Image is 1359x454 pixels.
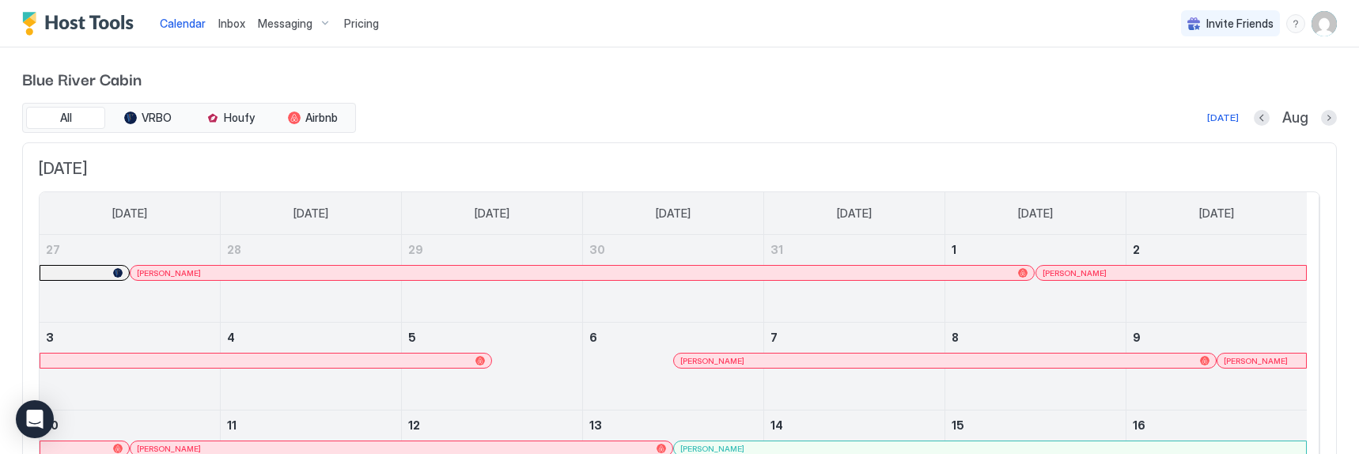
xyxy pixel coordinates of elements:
span: 27 [46,243,60,256]
td: August 9, 2025 [1126,323,1307,410]
div: [PERSON_NAME] [1043,268,1300,278]
div: [PERSON_NAME] [680,356,1209,366]
a: Friday [1002,192,1069,235]
a: July 29, 2025 [402,235,582,264]
span: [PERSON_NAME] [137,268,201,278]
button: Next month [1321,110,1337,126]
span: [DATE] [1199,206,1234,221]
span: [DATE] [39,159,1320,179]
span: 4 [227,331,235,344]
a: Saturday [1183,192,1250,235]
a: August 14, 2025 [764,410,944,440]
span: Blue River Cabin [22,66,1337,90]
a: August 5, 2025 [402,323,582,352]
span: 8 [952,331,959,344]
a: Wednesday [640,192,706,235]
a: Host Tools Logo [22,12,141,36]
span: [DATE] [293,206,328,221]
span: 28 [227,243,241,256]
span: [PERSON_NAME] [1224,356,1288,366]
div: [PERSON_NAME] [137,444,665,454]
span: [PERSON_NAME] [1043,268,1107,278]
td: August 7, 2025 [763,323,944,410]
span: 31 [770,243,783,256]
span: 5 [408,331,416,344]
span: Pricing [344,17,379,31]
span: 30 [589,243,605,256]
a: August 9, 2025 [1126,323,1307,352]
button: Airbnb [273,107,352,129]
td: July 29, 2025 [402,235,583,323]
td: August 1, 2025 [944,235,1126,323]
a: Inbox [218,15,245,32]
span: [DATE] [837,206,872,221]
td: August 2, 2025 [1126,235,1307,323]
a: Sunday [97,192,163,235]
span: [DATE] [656,206,691,221]
span: Aug [1282,109,1308,127]
button: All [26,107,105,129]
a: August 6, 2025 [583,323,763,352]
a: July 30, 2025 [583,235,763,264]
span: 11 [227,418,237,432]
td: August 8, 2025 [944,323,1126,410]
span: 6 [589,331,597,344]
a: August 7, 2025 [764,323,944,352]
a: August 10, 2025 [40,410,220,440]
a: July 27, 2025 [40,235,220,264]
span: [PERSON_NAME] [680,444,744,454]
td: July 27, 2025 [40,235,221,323]
td: July 28, 2025 [221,235,402,323]
span: 16 [1133,418,1145,432]
span: [PERSON_NAME] [680,356,744,366]
a: August 11, 2025 [221,410,401,440]
a: Tuesday [459,192,525,235]
a: Calendar [160,15,206,32]
span: Invite Friends [1206,17,1274,31]
a: Monday [278,192,344,235]
span: Messaging [258,17,312,31]
a: July 28, 2025 [221,235,401,264]
div: Open Intercom Messenger [16,400,54,438]
a: August 3, 2025 [40,323,220,352]
a: August 15, 2025 [945,410,1126,440]
div: tab-group [22,103,356,133]
button: Previous month [1254,110,1270,126]
span: 3 [46,331,54,344]
span: Airbnb [305,111,338,125]
span: 7 [770,331,778,344]
div: menu [1286,14,1305,33]
div: [PERSON_NAME] [680,444,1300,454]
div: [PERSON_NAME] [137,268,1028,278]
td: July 30, 2025 [583,235,764,323]
span: 14 [770,418,783,432]
a: August 4, 2025 [221,323,401,352]
div: [PERSON_NAME] [1224,356,1300,366]
a: August 12, 2025 [402,410,582,440]
span: [DATE] [1018,206,1053,221]
span: 15 [952,418,964,432]
span: 2 [1133,243,1140,256]
span: 1 [952,243,956,256]
span: Inbox [218,17,245,30]
td: August 5, 2025 [402,323,583,410]
td: July 31, 2025 [763,235,944,323]
span: 13 [589,418,602,432]
span: Calendar [160,17,206,30]
span: [PERSON_NAME] [137,444,201,454]
span: [DATE] [475,206,509,221]
span: 12 [408,418,420,432]
button: VRBO [108,107,187,129]
a: August 16, 2025 [1126,410,1307,440]
span: Houfy [224,111,255,125]
a: Thursday [821,192,888,235]
span: 29 [408,243,423,256]
button: Houfy [191,107,270,129]
td: August 6, 2025 [583,323,764,410]
span: All [60,111,72,125]
div: [DATE] [1207,111,1239,125]
td: August 3, 2025 [40,323,221,410]
button: [DATE] [1205,108,1241,127]
a: August 2, 2025 [1126,235,1307,264]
